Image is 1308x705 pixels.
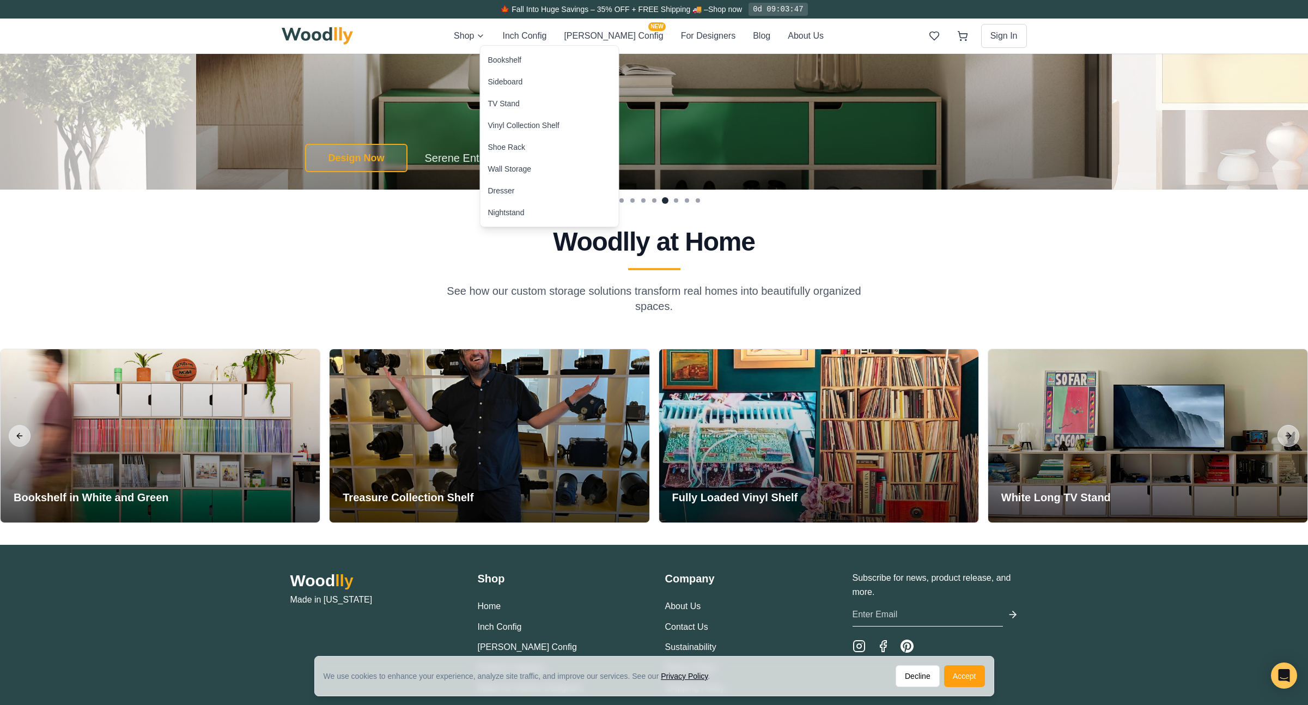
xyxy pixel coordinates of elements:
[488,54,521,65] div: Bookshelf
[488,76,523,87] div: Sideboard
[488,98,520,109] div: TV Stand
[480,45,619,227] div: Shop
[488,163,532,174] div: Wall Storage
[488,185,515,196] div: Dresser
[488,120,559,131] div: Vinyl Collection Shelf
[488,142,525,153] div: Shoe Rack
[488,207,525,218] div: Nightstand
